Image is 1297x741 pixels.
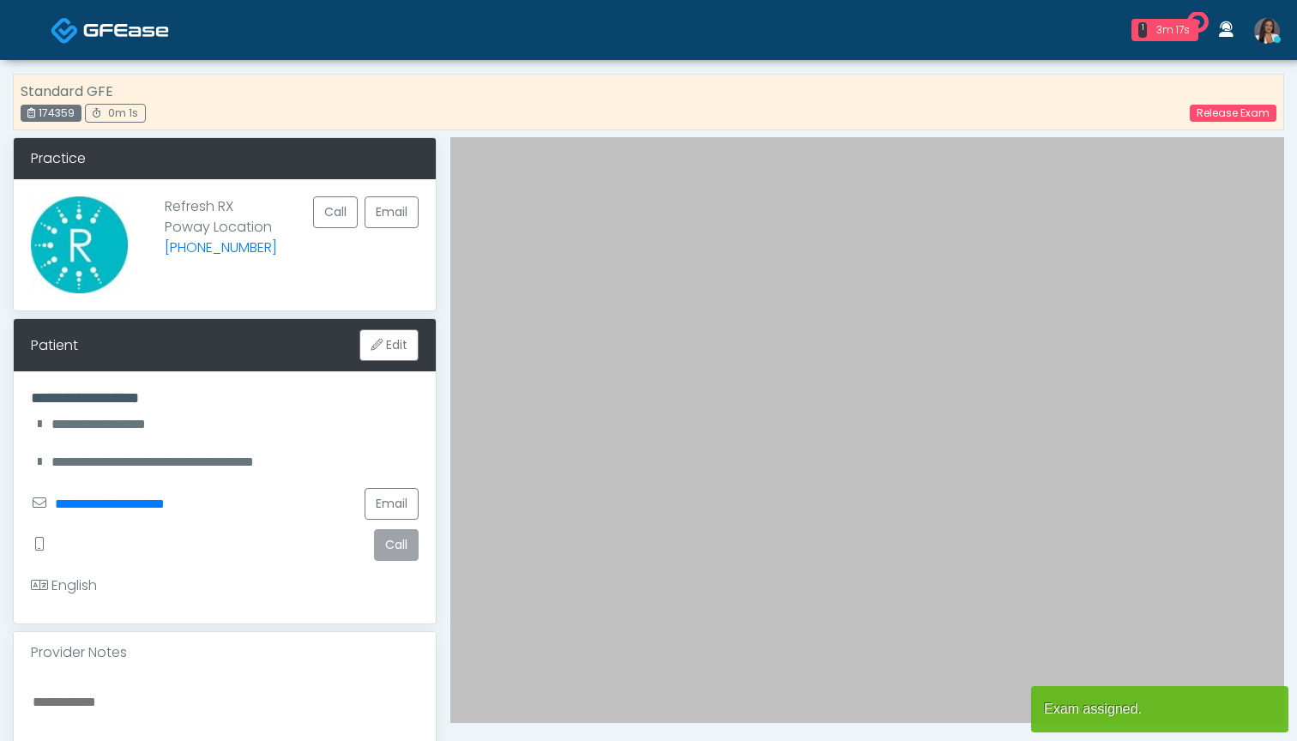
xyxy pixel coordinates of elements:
strong: Standard GFE [21,81,113,101]
div: Practice [14,138,436,179]
a: Email [365,488,419,520]
div: 1 [1138,22,1147,38]
a: Docovia [51,2,169,57]
div: 174359 [21,105,81,122]
span: 0m 1s [108,105,138,120]
img: Provider image [31,196,128,293]
button: Call [313,196,358,228]
p: Refresh RX Poway Location [165,196,277,280]
button: Call [374,529,419,561]
img: Docovia [51,16,79,45]
img: Anjali Nandakumar [1254,18,1280,44]
div: Provider Notes [14,632,436,673]
a: Release Exam [1190,105,1276,122]
a: 1 3m 17s [1121,12,1209,48]
article: Exam assigned. [1031,686,1288,732]
div: Patient [31,335,78,356]
a: Email [365,196,419,228]
div: 3m 17s [1154,22,1191,38]
button: Edit [359,329,419,361]
div: English [31,575,97,596]
a: [PHONE_NUMBER] [165,238,277,257]
img: Docovia [83,21,169,39]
